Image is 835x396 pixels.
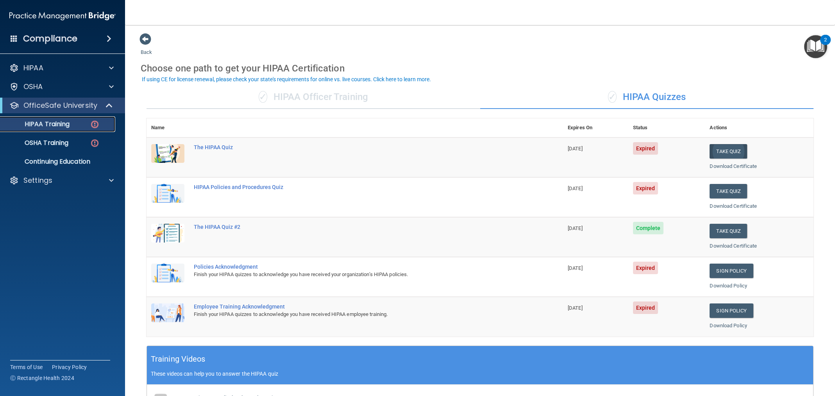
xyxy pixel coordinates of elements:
button: Open Resource Center, 2 new notifications [804,35,827,58]
div: Finish your HIPAA quizzes to acknowledge you have received your organization’s HIPAA policies. [194,270,524,279]
a: Download Certificate [710,243,757,249]
p: OSHA [23,82,43,91]
th: Status [628,118,705,137]
img: PMB logo [9,8,116,24]
a: Sign Policy [710,264,753,278]
div: HIPAA Quizzes [480,86,814,109]
a: OfficeSafe University [9,101,113,110]
span: Expired [633,262,658,274]
a: Download Policy [710,323,747,328]
th: Name [147,118,189,137]
a: Back [141,40,152,55]
h5: Training Videos [151,352,206,366]
a: OSHA [9,82,114,91]
button: Take Quiz [710,144,747,159]
a: Terms of Use [10,363,43,371]
p: These videos can help you to answer the HIPAA quiz [151,371,809,377]
a: Sign Policy [710,303,753,318]
span: Expired [633,182,658,194]
span: Expired [633,301,658,314]
a: Download Certificate [710,203,757,209]
th: Expires On [563,118,628,137]
h4: Compliance [23,33,77,44]
div: Finish your HIPAA quizzes to acknowledge you have received HIPAA employee training. [194,310,524,319]
div: The HIPAA Quiz [194,144,524,150]
img: danger-circle.6113f641.png [90,138,100,148]
span: [DATE] [568,305,583,311]
button: Take Quiz [710,224,747,238]
th: Actions [705,118,814,137]
span: [DATE] [568,186,583,191]
div: The HIPAA Quiz #2 [194,224,524,230]
span: Complete [633,222,664,234]
span: [DATE] [568,146,583,152]
p: HIPAA [23,63,43,73]
span: Expired [633,142,658,155]
div: HIPAA Officer Training [147,86,480,109]
span: [DATE] [568,265,583,271]
iframe: Drift Widget Chat Controller [796,342,826,372]
p: HIPAA Training [5,120,70,128]
p: OSHA Training [5,139,68,147]
span: [DATE] [568,225,583,231]
a: Settings [9,176,114,185]
span: Ⓒ Rectangle Health 2024 [10,374,74,382]
a: Download Certificate [710,163,757,169]
a: HIPAA [9,63,114,73]
span: ✓ [608,91,617,103]
div: 2 [824,40,827,50]
button: Take Quiz [710,184,747,198]
div: Employee Training Acknowledgment [194,303,524,310]
button: If using CE for license renewal, please check your state's requirements for online vs. live cours... [141,75,432,83]
img: danger-circle.6113f641.png [90,120,100,129]
p: OfficeSafe University [23,101,97,110]
div: Choose one path to get your HIPAA Certification [141,57,819,80]
a: Download Policy [710,283,747,289]
div: Policies Acknowledgment [194,264,524,270]
div: HIPAA Policies and Procedures Quiz [194,184,524,190]
p: Settings [23,176,52,185]
p: Continuing Education [5,158,112,166]
a: Privacy Policy [52,363,87,371]
span: ✓ [259,91,267,103]
div: If using CE for license renewal, please check your state's requirements for online vs. live cours... [142,77,431,82]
